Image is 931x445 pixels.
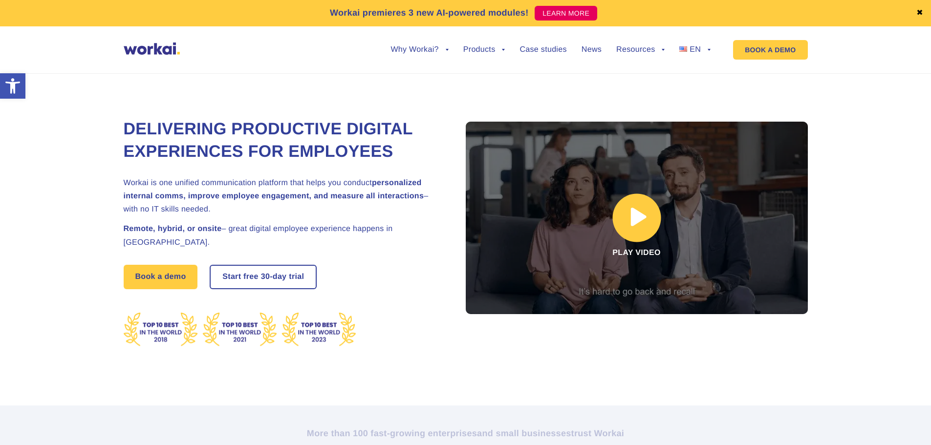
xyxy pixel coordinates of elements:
a: LEARN MORE [535,6,597,21]
a: ✖ [916,9,923,17]
i: and small businesses [477,428,571,438]
p: Workai premieres 3 new AI-powered modules! [330,6,529,20]
a: BOOK A DEMO [733,40,807,60]
h2: More than 100 fast-growing enterprises trust Workai [195,427,737,439]
span: EN [690,45,701,54]
h2: – great digital employee experience happens in [GEOGRAPHIC_DATA]. [124,222,441,249]
strong: Remote, hybrid, or onsite [124,225,222,233]
a: Why Workai? [390,46,448,54]
a: Book a demo [124,265,198,289]
h1: Delivering Productive Digital Experiences for Employees [124,118,441,163]
a: Resources [616,46,665,54]
a: Products [463,46,505,54]
div: Play video [466,122,808,314]
a: News [582,46,602,54]
a: Start free30-daytrial [211,266,316,288]
a: Case studies [520,46,566,54]
h2: Workai is one unified communication platform that helps you conduct – with no IT skills needed. [124,176,441,216]
i: 30-day [261,273,287,281]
